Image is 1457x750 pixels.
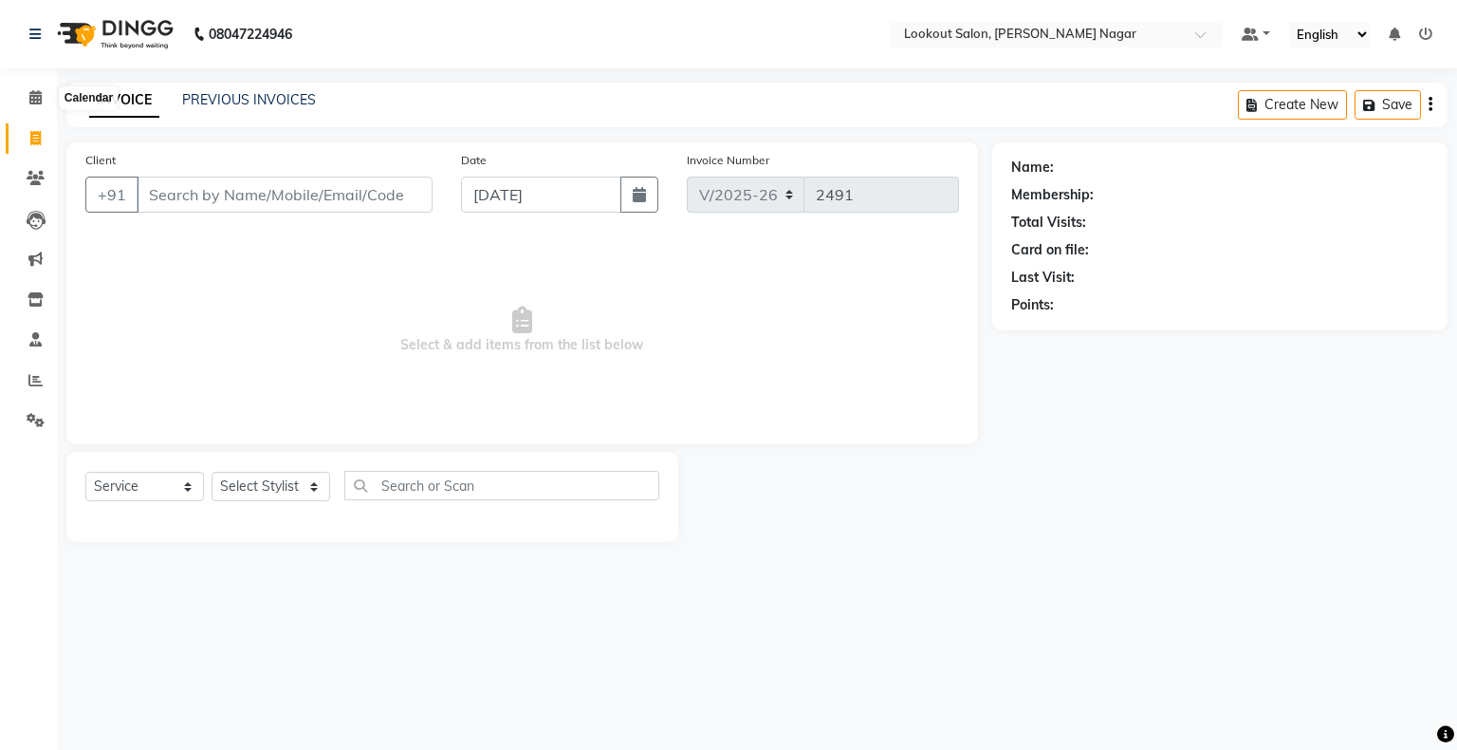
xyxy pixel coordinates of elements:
[344,471,659,500] input: Search or Scan
[1011,295,1054,315] div: Points:
[209,8,292,61] b: 08047224946
[1011,185,1094,205] div: Membership:
[60,87,118,110] div: Calendar
[1011,240,1089,260] div: Card on file:
[1011,213,1086,233] div: Total Visits:
[182,91,316,108] a: PREVIOUS INVOICES
[1355,90,1421,120] button: Save
[48,8,178,61] img: logo
[461,152,487,169] label: Date
[137,177,433,213] input: Search by Name/Mobile/Email/Code
[1238,90,1347,120] button: Create New
[687,152,769,169] label: Invoice Number
[1011,158,1054,178] div: Name:
[85,235,959,425] span: Select & add items from the list below
[1011,268,1075,288] div: Last Visit:
[85,152,116,169] label: Client
[85,177,138,213] button: +91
